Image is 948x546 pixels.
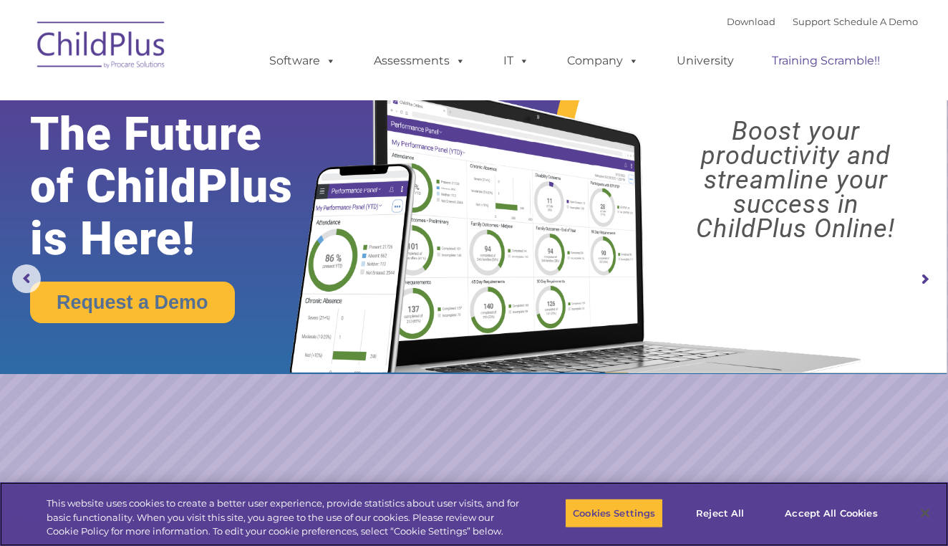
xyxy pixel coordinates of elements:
button: Reject All [675,498,765,528]
div: This website uses cookies to create a better user experience, provide statistics about user visit... [47,497,521,539]
button: Accept All Cookies [777,498,885,528]
button: Cookies Settings [565,498,663,528]
a: Training Scramble!! [758,47,894,75]
a: Assessments [359,47,480,75]
a: Company [553,47,653,75]
rs-layer: Boost your productivity and streamline your success in ChildPlus Online! [655,119,937,241]
a: Support [793,16,831,27]
a: University [662,47,748,75]
a: Schedule A Demo [833,16,918,27]
img: ChildPlus by Procare Solutions [30,11,173,83]
a: Download [727,16,775,27]
a: Software [255,47,350,75]
font: | [727,16,918,27]
a: Request a Demo [30,282,235,323]
button: Close [909,497,941,529]
a: IT [489,47,543,75]
rs-layer: The Future of ChildPlus is Here! [30,108,333,265]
